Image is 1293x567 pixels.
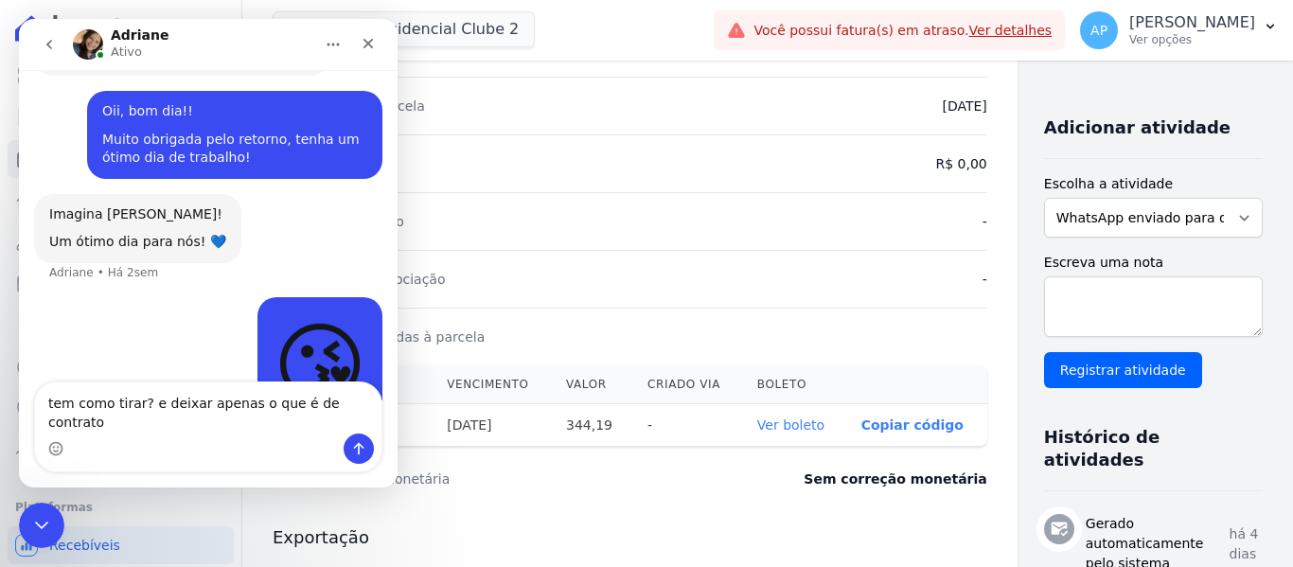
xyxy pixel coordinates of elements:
[273,526,987,549] h3: Exportação
[942,97,986,115] dd: [DATE]
[8,348,234,386] a: Crédito
[29,422,44,437] button: Selecionador de Emoji
[239,278,363,403] div: kissing heart
[8,390,234,428] a: Negativação
[551,404,632,447] th: 344,19
[8,526,234,564] a: Recebíveis
[1044,116,1231,139] h3: Adicionar atividade
[273,470,695,488] dt: Última correção monetária
[30,214,207,233] div: Um ótimo dia para nós! 💙
[1090,24,1107,37] span: AP
[1044,426,1248,471] h3: Histórico de atividades
[83,112,348,149] div: Muito obrigada pelo retorno, tenha um ótimo dia de trabalho!
[15,175,363,278] div: Adriane diz…
[15,496,226,519] div: Plataformas
[15,175,222,244] div: Imagina [PERSON_NAME]!Um ótimo dia para nós! 💙Adriane • Há 2sem
[8,307,234,345] a: Transferências
[983,270,987,289] dd: -
[742,365,846,404] th: Boleto
[8,182,234,220] a: Lotes
[83,83,348,102] div: Oii, bom dia!!
[49,536,120,555] span: Recebíveis
[632,365,742,404] th: Criado via
[8,265,234,303] a: Minha Carteira
[8,140,234,178] a: Parcelas
[8,432,234,470] a: Troca de Arquivos
[30,248,139,259] div: Adriane • Há 2sem
[254,301,348,392] div: kissing heart
[68,72,363,160] div: Oii, bom dia!!Muito obrigada pelo retorno, tenha um ótimo dia de trabalho!
[969,23,1053,38] a: Ver detalhes
[757,417,824,433] a: Ver boleto
[273,11,535,47] button: Lumini Residencial Clube 2
[15,278,363,418] div: Amanda diz…
[753,21,1052,41] span: Você possui fatura(s) em atraso.
[8,223,234,261] a: Clientes
[15,72,363,175] div: Amanda diz…
[632,404,742,447] th: -
[19,503,64,548] iframe: Intercom live chat
[8,57,234,95] a: Visão Geral
[936,154,987,173] dd: R$ 0,00
[1044,253,1263,273] label: Escreva uma nota
[296,8,332,44] button: Início
[325,415,355,445] button: Enviar uma mensagem
[1129,32,1255,47] p: Ver opções
[551,365,632,404] th: Valor
[1230,524,1263,564] p: há 4 dias
[432,404,551,447] th: [DATE]
[16,363,363,415] textarea: Envie uma mensagem...
[1044,352,1202,388] input: Registrar atividade
[8,98,234,136] a: Contratos
[804,470,986,488] dd: Sem correção monetária
[92,24,123,43] p: Ativo
[1044,174,1263,194] label: Escolha a atividade
[1129,13,1255,32] p: [PERSON_NAME]
[1065,4,1293,57] button: AP [PERSON_NAME] Ver opções
[30,186,207,205] div: Imagina [PERSON_NAME]!
[332,8,366,42] div: Fechar
[861,417,964,433] button: Copiar código
[19,19,398,487] iframe: Intercom live chat
[432,365,551,404] th: Vencimento
[983,212,987,231] dd: -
